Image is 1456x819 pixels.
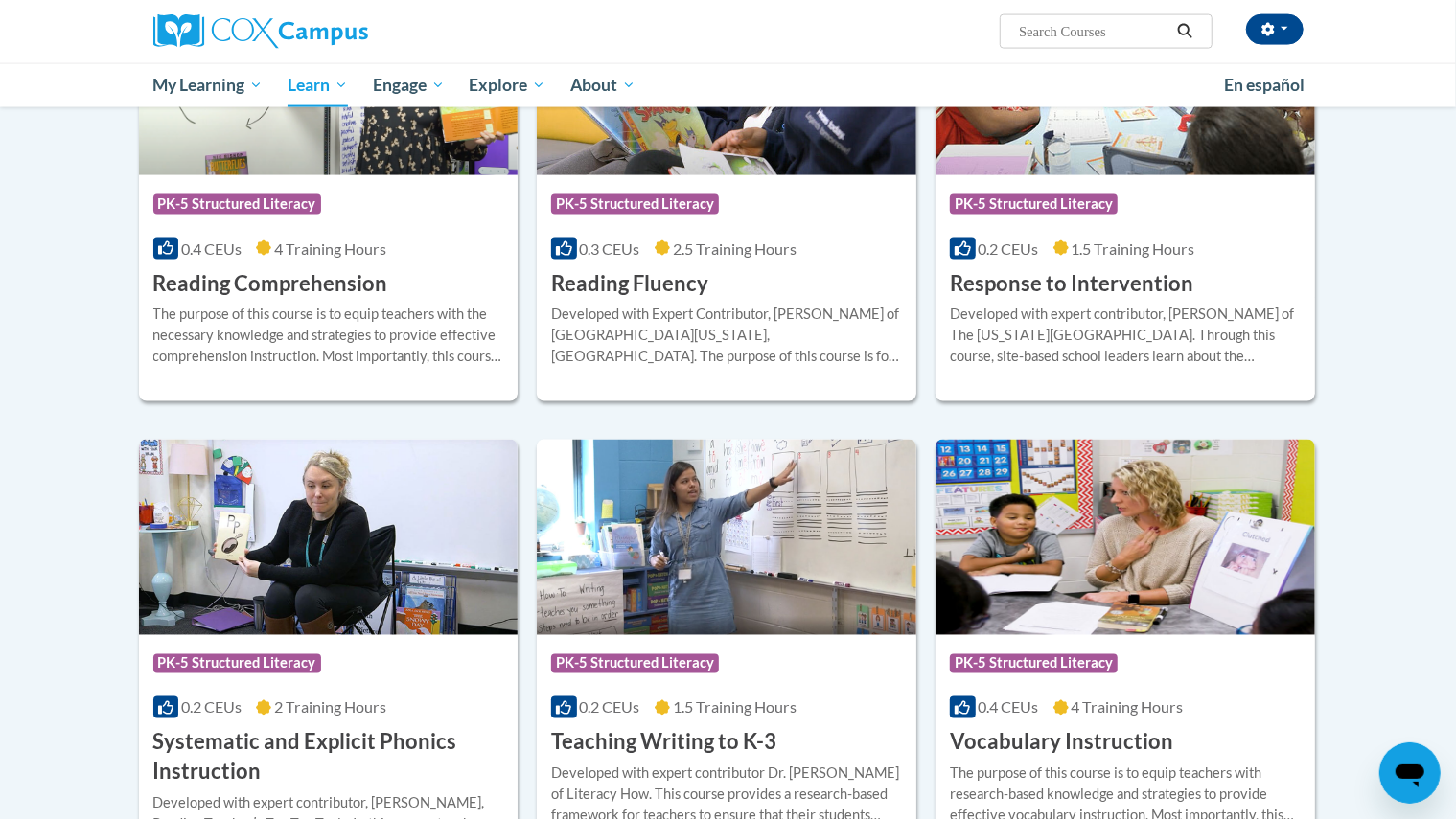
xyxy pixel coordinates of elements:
[274,698,386,717] span: 2 Training Hours
[950,269,1193,299] h3: Response to Intervention
[139,440,519,635] img: Course Logo
[181,698,242,717] span: 0.2 CEUs
[979,698,1039,717] span: 0.4 CEUs
[950,194,1118,214] span: PK-5 Structured Literacy
[153,14,368,49] img: Cox Campus
[551,728,776,758] h3: Teaching Writing to K-3
[1170,20,1199,43] button: Search
[580,698,640,717] span: 0.2 CEUs
[1072,698,1184,717] span: 4 Training Hours
[673,698,797,717] span: 1.5 Training Hours
[153,269,388,299] h3: Reading Comprehension
[950,654,1118,673] span: PK-5 Structured Literacy
[288,74,348,97] span: Learn
[570,74,636,97] span: About
[274,239,386,258] span: 4 Training Hours
[153,304,504,367] div: The purpose of this course is to equip teachers with the necessary knowledge and strategies to pr...
[551,194,719,214] span: PK-5 Structured Literacy
[373,74,445,97] span: Engage
[125,63,1332,107] div: Main menu
[152,74,263,97] span: My Learning
[1072,239,1195,258] span: 1.5 Training Hours
[551,304,902,367] div: Developed with Expert Contributor, [PERSON_NAME] of [GEOGRAPHIC_DATA][US_STATE], [GEOGRAPHIC_DATA...
[1213,65,1318,105] a: En español
[558,63,648,107] a: About
[950,728,1173,758] h3: Vocabulary Instruction
[580,239,640,258] span: 0.3 CEUs
[551,269,708,299] h3: Reading Fluency
[673,239,797,258] span: 2.5 Training Hours
[153,728,504,787] h3: Systematic and Explicit Phonics Instruction
[1225,75,1306,95] span: En español
[456,63,558,107] a: Explore
[1379,742,1441,804] iframe: Button to launch messaging window
[275,63,360,107] a: Learn
[979,239,1039,258] span: 0.2 CEUs
[153,654,321,673] span: PK-5 Structured Literacy
[360,63,457,107] a: Engage
[469,74,545,97] span: Explore
[551,654,719,673] span: PK-5 Structured Literacy
[1017,20,1170,43] input: Search Courses
[537,440,916,635] img: Course Logo
[153,14,518,49] a: Cox Campus
[141,63,276,107] a: My Learning
[153,194,321,214] span: PK-5 Structured Literacy
[950,304,1301,367] div: Developed with expert contributor, [PERSON_NAME] of The [US_STATE][GEOGRAPHIC_DATA]. Through this...
[181,239,242,258] span: 0.4 CEUs
[1246,14,1304,45] button: Account Settings
[936,440,1315,635] img: Course Logo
